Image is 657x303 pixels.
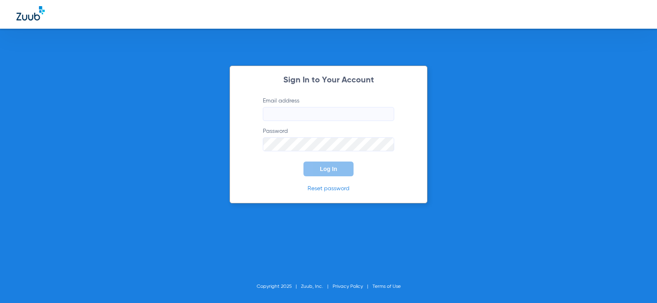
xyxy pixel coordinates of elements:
[303,162,354,176] button: Log In
[263,97,394,121] label: Email address
[263,127,394,151] label: Password
[250,76,407,84] h2: Sign In to Your Account
[257,282,301,291] li: Copyright 2025
[308,186,349,191] a: Reset password
[263,137,394,151] input: Password
[16,6,45,21] img: Zuub Logo
[301,282,333,291] li: Zuub, Inc.
[372,284,401,289] a: Terms of Use
[333,284,363,289] a: Privacy Policy
[263,107,394,121] input: Email address
[320,166,337,172] span: Log In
